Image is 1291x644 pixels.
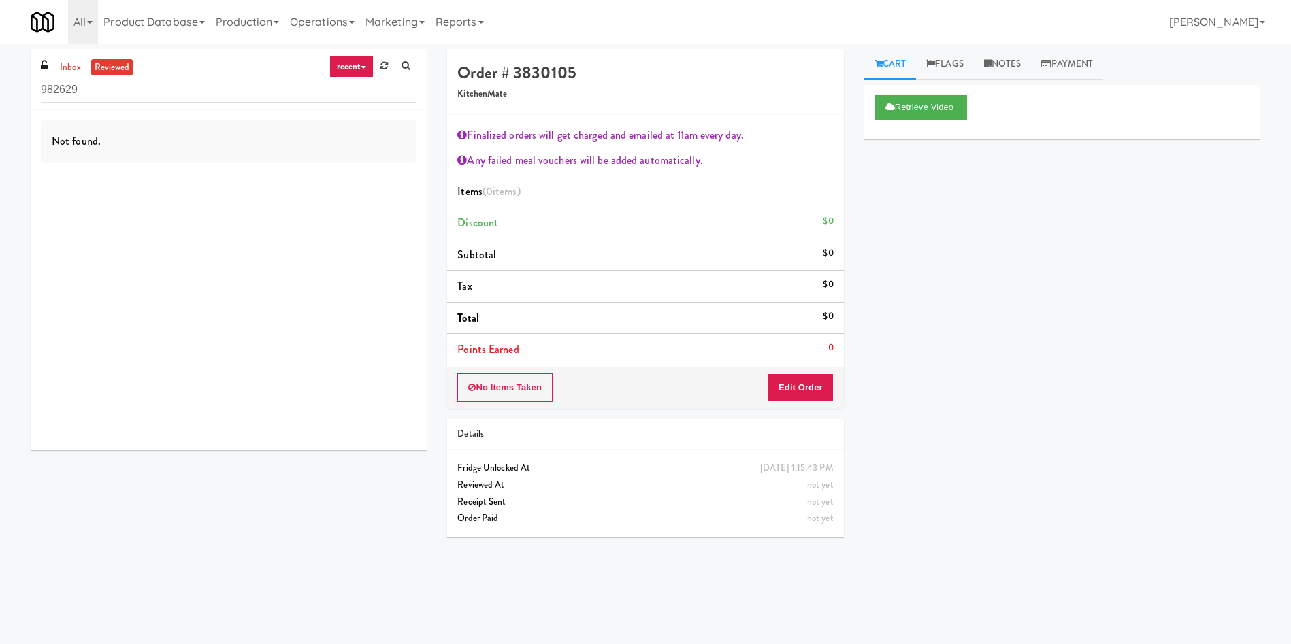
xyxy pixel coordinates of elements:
div: Finalized orders will get charged and emailed at 11am every day. [457,125,833,146]
span: Discount [457,215,498,231]
a: recent [329,56,374,78]
span: Points Earned [457,341,519,357]
ng-pluralize: items [493,184,517,199]
span: Not found. [52,133,101,149]
div: Order Paid [457,510,833,527]
span: not yet [807,495,834,508]
div: Fridge Unlocked At [457,460,833,477]
span: not yet [807,511,834,524]
a: Flags [916,49,974,80]
input: Search vision orders [41,78,416,103]
div: $0 [823,245,833,262]
span: (0 ) [483,184,521,199]
a: Cart [864,49,917,80]
span: not yet [807,478,834,491]
a: reviewed [91,59,133,76]
a: inbox [56,59,84,76]
span: Tax [457,278,472,294]
div: Details [457,426,833,443]
div: Receipt Sent [457,494,833,511]
span: Total [457,310,479,326]
h5: KitchenMate [457,89,833,99]
div: $0 [823,213,833,230]
span: Subtotal [457,247,496,262]
button: Edit Order [768,373,834,402]
img: Micromart [31,10,54,34]
div: Reviewed At [457,477,833,494]
div: $0 [823,276,833,293]
div: $0 [823,308,833,325]
a: Payment [1031,49,1103,80]
a: Notes [974,49,1032,80]
button: Retrieve Video [875,95,967,120]
span: Items [457,184,520,199]
h4: Order # 3830105 [457,64,833,82]
button: No Items Taken [457,373,553,402]
div: 0 [828,339,834,356]
div: Any failed meal vouchers will be added automatically. [457,150,833,171]
div: [DATE] 1:15:43 PM [760,460,834,477]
